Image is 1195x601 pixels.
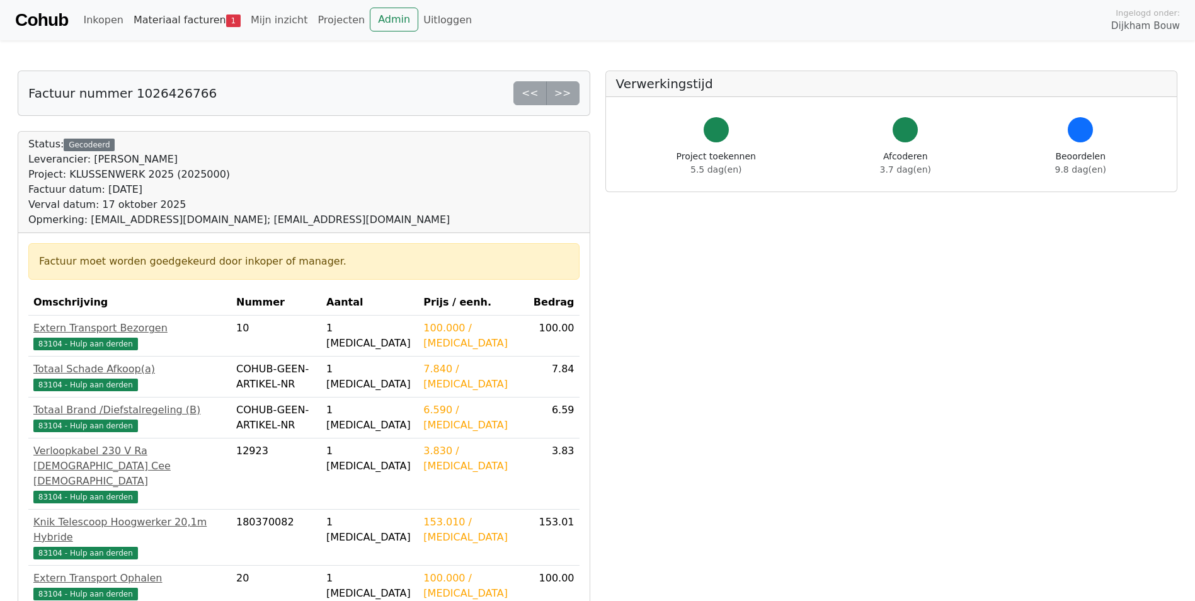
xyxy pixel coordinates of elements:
[33,515,226,560] a: Knik Telescoop Hoogwerker 20,1m Hybride83104 - Hulp aan derden
[423,515,523,545] div: 153.010 / [MEDICAL_DATA]
[880,150,931,176] div: Afcoderen
[326,321,413,351] div: 1 [MEDICAL_DATA]
[529,316,580,357] td: 100.00
[231,438,321,510] td: 12923
[231,290,321,316] th: Nummer
[231,398,321,438] td: COHUB-GEEN-ARTIKEL-NR
[529,398,580,438] td: 6.59
[529,357,580,398] td: 7.84
[33,338,138,350] span: 83104 - Hulp aan derden
[33,362,226,392] a: Totaal Schade Afkoop(a)83104 - Hulp aan derden
[529,438,580,510] td: 3.83
[880,164,931,175] span: 3.7 dag(en)
[33,515,226,545] div: Knik Telescoop Hoogwerker 20,1m Hybride
[231,357,321,398] td: COHUB-GEEN-ARTIKEL-NR
[1111,19,1180,33] span: Dijkham Bouw
[28,290,231,316] th: Omschrijving
[529,290,580,316] th: Bedrag
[326,444,413,474] div: 1 [MEDICAL_DATA]
[28,152,450,167] div: Leverancier: [PERSON_NAME]
[246,8,313,33] a: Mijn inzicht
[33,403,226,418] div: Totaal Brand /Diefstalregeling (B)
[312,8,370,33] a: Projecten
[1116,7,1180,19] span: Ingelogd onder:
[1055,164,1106,175] span: 9.8 dag(en)
[33,547,138,559] span: 83104 - Hulp aan derden
[33,420,138,432] span: 83104 - Hulp aan derden
[423,362,523,392] div: 7.840 / [MEDICAL_DATA]
[33,379,138,391] span: 83104 - Hulp aan derden
[28,86,217,101] h5: Factuur nummer 1026426766
[28,212,450,227] div: Opmerking: [EMAIL_ADDRESS][DOMAIN_NAME]; [EMAIL_ADDRESS][DOMAIN_NAME]
[33,491,138,503] span: 83104 - Hulp aan derden
[529,510,580,566] td: 153.01
[33,571,226,601] a: Extern Transport Ophalen83104 - Hulp aan derden
[33,444,226,489] div: Verloopkabel 230 V Ra [DEMOGRAPHIC_DATA] Cee [DEMOGRAPHIC_DATA]
[423,321,523,351] div: 100.000 / [MEDICAL_DATA]
[326,403,413,433] div: 1 [MEDICAL_DATA]
[28,197,450,212] div: Verval datum: 17 oktober 2025
[418,8,477,33] a: Uitloggen
[33,362,226,377] div: Totaal Schade Afkoop(a)
[326,362,413,392] div: 1 [MEDICAL_DATA]
[39,254,569,269] div: Factuur moet worden goedgekeurd door inkoper of manager.
[326,515,413,545] div: 1 [MEDICAL_DATA]
[423,571,523,601] div: 100.000 / [MEDICAL_DATA]
[231,510,321,566] td: 180370082
[1055,150,1106,176] div: Beoordelen
[33,321,226,351] a: Extern Transport Bezorgen83104 - Hulp aan derden
[326,571,413,601] div: 1 [MEDICAL_DATA]
[423,444,523,474] div: 3.830 / [MEDICAL_DATA]
[677,150,756,176] div: Project toekennen
[64,139,115,151] div: Gecodeerd
[33,571,226,586] div: Extern Transport Ophalen
[321,290,418,316] th: Aantal
[33,403,226,433] a: Totaal Brand /Diefstalregeling (B)83104 - Hulp aan derden
[690,164,741,175] span: 5.5 dag(en)
[423,403,523,433] div: 6.590 / [MEDICAL_DATA]
[33,588,138,600] span: 83104 - Hulp aan derden
[28,167,450,182] div: Project: KLUSSENWERK 2025 (2025000)
[15,5,68,35] a: Cohub
[28,182,450,197] div: Factuur datum: [DATE]
[370,8,418,31] a: Admin
[616,76,1167,91] h5: Verwerkingstijd
[33,321,226,336] div: Extern Transport Bezorgen
[226,14,241,27] span: 1
[33,444,226,504] a: Verloopkabel 230 V Ra [DEMOGRAPHIC_DATA] Cee [DEMOGRAPHIC_DATA]83104 - Hulp aan derden
[231,316,321,357] td: 10
[418,290,528,316] th: Prijs / eenh.
[78,8,128,33] a: Inkopen
[129,8,246,33] a: Materiaal facturen1
[28,137,450,227] div: Status:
